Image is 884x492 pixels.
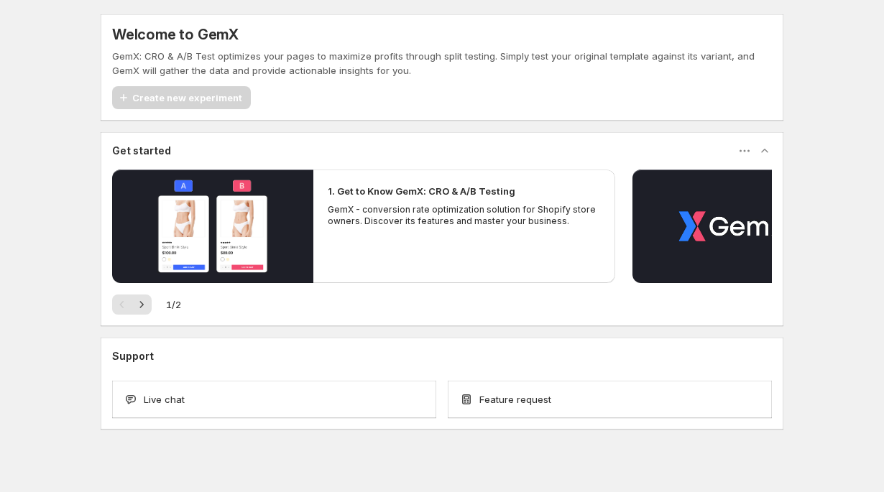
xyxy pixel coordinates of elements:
h3: Support [112,349,154,363]
span: Feature request [479,392,551,407]
p: GemX: CRO & A/B Test optimizes your pages to maximize profits through split testing. Simply test ... [112,49,772,78]
span: 1 / 2 [166,297,181,312]
span: Live chat [144,392,185,407]
h5: Welcome to GemX [112,26,239,43]
h3: Get started [112,144,171,158]
p: GemX - conversion rate optimization solution for Shopify store owners. Discover its features and ... [328,204,601,227]
h2: 1. Get to Know GemX: CRO & A/B Testing [328,184,515,198]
